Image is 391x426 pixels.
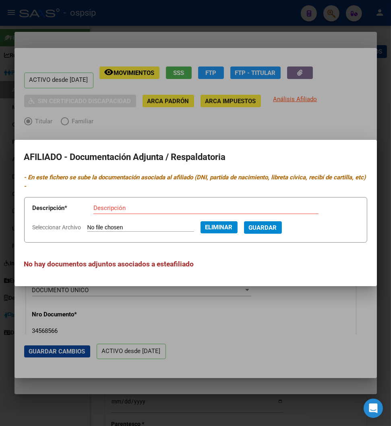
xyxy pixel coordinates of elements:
[205,224,233,231] span: Eliminar
[249,224,277,231] span: Guardar
[24,150,367,165] h2: AFILIADO - Documentación Adjunta / Respaldatoria
[33,204,93,213] p: Descripción
[24,259,367,269] h3: No hay documentos adjuntos asociados a este
[364,399,383,418] div: Open Intercom Messenger
[201,221,238,233] button: Eliminar
[33,224,81,231] span: Seleccionar Archivo
[244,221,282,234] button: Guardar
[170,260,194,268] span: afiliado
[24,174,366,190] i: - En este fichero se sube la documentación asociada al afiliado (DNI, partida de nacimiento, libr...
